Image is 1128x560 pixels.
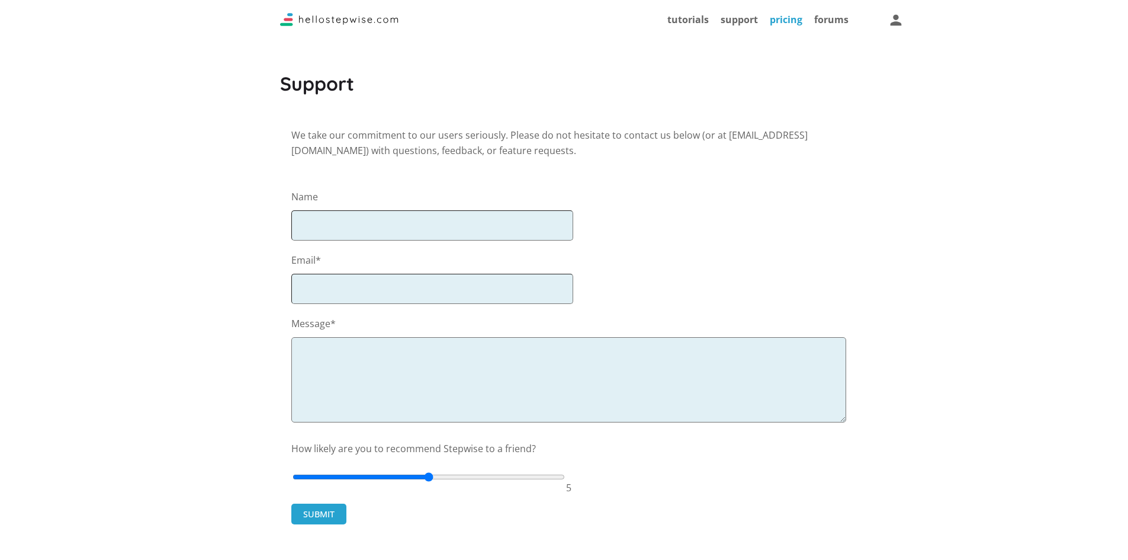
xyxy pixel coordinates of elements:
button: SUBMIT [291,504,346,524]
img: Logo [280,13,399,26]
a: forums [814,13,849,26]
a: pricing [770,13,802,26]
h1: Support [280,71,849,97]
p: We take our commitment to our users seriously. Please do not hesitate to contact us below (or at ... [291,127,837,524]
a: tutorials [667,13,709,26]
a: Stepwise [280,16,399,29]
form: Name Email* Message* How likely are you to recommend Stepwise to a friend? 5 [291,158,837,524]
a: support [721,13,758,26]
